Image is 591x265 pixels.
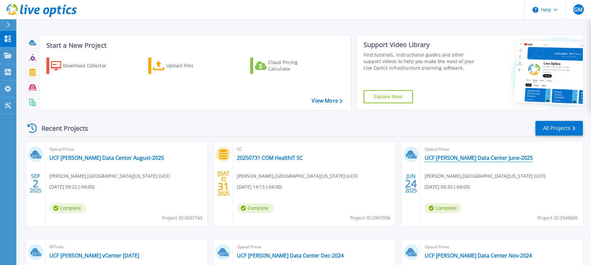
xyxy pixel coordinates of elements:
[49,203,86,213] span: Complete
[425,252,532,259] a: UCF [PERSON_NAME] Data Center Nov-2024
[162,214,203,222] span: Project ID: 3037745
[237,252,344,259] a: UCF [PERSON_NAME] Data Center Dec-2024
[237,243,391,251] span: Optical Prime
[49,252,139,259] a: UCF [PERSON_NAME] vCenter [DATE]
[46,58,119,74] a: Download Collector
[46,42,342,49] h3: Start a New Project
[250,58,323,74] a: Cloud Pricing Calculator
[25,120,97,136] div: Recent Projects
[218,184,229,189] span: 31
[268,59,320,72] div: Cloud Pricing Calculator
[49,173,170,180] span: [PERSON_NAME] , [GEOGRAPHIC_DATA][US_STATE] (UCF)
[405,172,417,195] div: JUN 2025
[425,243,579,251] span: Optical Prime
[217,172,230,195] div: [DATE] 2025
[63,59,115,72] div: Download Collector
[49,146,204,153] span: Optical Prime
[405,181,417,186] span: 24
[350,214,390,222] span: Project ID: 2997936
[166,59,219,72] div: Upload Files
[574,7,583,12] span: GM
[49,183,94,190] span: [DATE] 09:22 (-04:00)
[425,203,461,213] span: Complete
[425,146,579,153] span: Optical Prime
[237,173,357,180] span: [PERSON_NAME] , [GEOGRAPHIC_DATA][US_STATE] (UCF)
[237,146,391,153] span: SC
[312,98,342,104] a: View More
[364,90,413,103] a: Explore Now!
[425,173,545,180] span: [PERSON_NAME] , [GEOGRAPHIC_DATA][US_STATE] (UCF)
[537,214,578,222] span: Project ID: 2949685
[425,155,533,161] a: UCF [PERSON_NAME] Data Center June-2025
[237,155,303,161] a: 20250731 COM HealthIT SC
[49,243,204,251] span: RVTools
[49,155,164,161] a: UCF [PERSON_NAME] Data Center August-2025
[33,181,39,186] span: 2
[364,41,478,49] div: Support Video Library
[29,172,42,195] div: SEP 2025
[425,183,470,190] span: [DATE] 00:32 (-04:00)
[237,203,273,213] span: Complete
[148,58,221,74] a: Upload Files
[535,121,583,136] a: All Projects
[237,183,282,190] span: [DATE] 14:13 (-04:00)
[364,52,478,71] div: Find tutorials, instructional guides and other support videos to help you make the most of your L...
